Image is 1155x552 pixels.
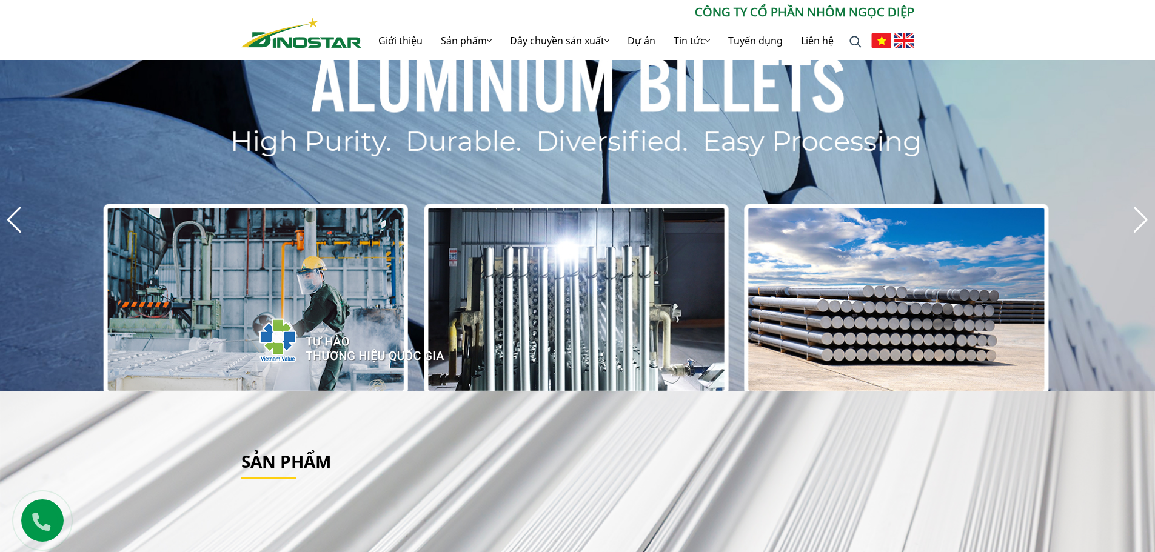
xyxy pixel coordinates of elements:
img: English [894,33,914,48]
div: Previous slide [6,207,22,233]
a: Dây chuyền sản xuất [501,21,618,60]
a: Giới thiệu [369,21,432,60]
img: search [849,36,862,48]
div: Next slide [1133,207,1149,233]
img: thqg [223,296,446,379]
img: Tiếng Việt [871,33,891,48]
a: Tuyển dụng [719,21,792,60]
a: Liên hệ [792,21,843,60]
a: Tin tức [665,21,719,60]
a: Sản phẩm [241,450,331,473]
p: CÔNG TY CỔ PHẦN NHÔM NGỌC DIỆP [361,3,914,21]
a: Dự án [618,21,665,60]
img: Nhôm Dinostar [241,18,361,48]
a: Nhôm Dinostar [241,15,361,47]
a: Sản phẩm [432,21,501,60]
